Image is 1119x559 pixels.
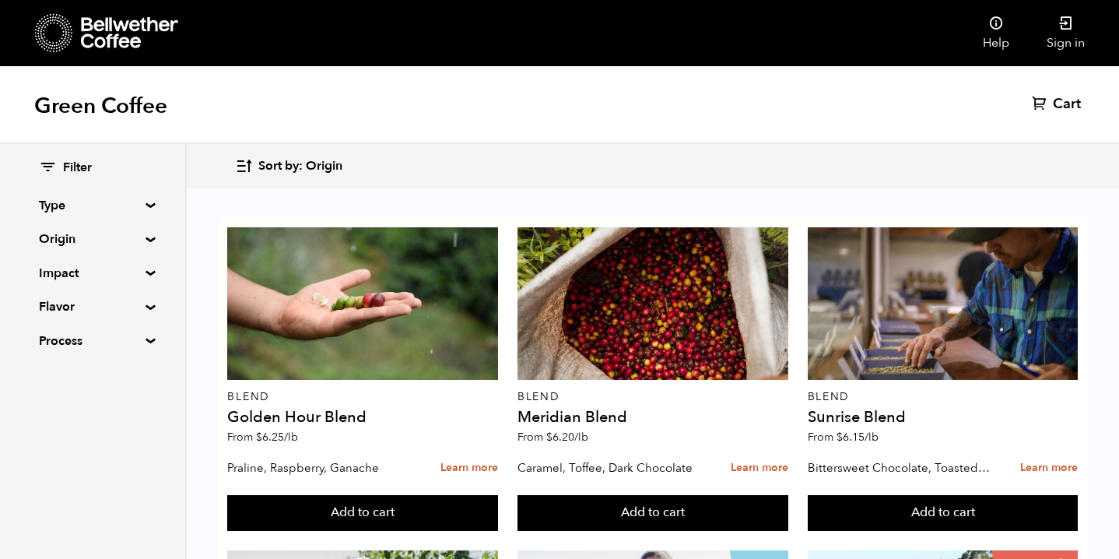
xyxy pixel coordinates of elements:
[227,495,498,531] button: Add to cart
[517,430,588,445] span: From
[227,430,298,445] span: From
[517,495,788,531] button: Add to cart
[865,430,879,445] span: /lb
[574,430,588,445] span: /lb
[546,430,552,445] span: $
[517,410,788,425] h4: Meridian Blend
[837,430,843,445] span: $
[808,456,991,480] p: Bittersweet Chocolate, Toasted Marshmallow, Candied Orange, Praline
[39,264,146,283] summary: Impact
[284,430,298,445] span: /lb
[808,430,879,445] span: From
[837,430,879,445] bdi: 6.15
[39,297,146,316] summary: Flavor
[808,495,1079,531] button: Add to cart
[39,332,146,350] summary: Process
[517,392,788,403] p: Blend
[731,452,788,485] a: Learn more
[1032,95,1085,114] a: Cart
[256,430,298,445] bdi: 6.25
[517,456,701,480] p: Caramel, Toffee, Dark Chocolate
[1053,95,1081,114] span: Cart
[39,196,146,215] summary: Type
[227,410,498,425] h4: Golden Hour Blend
[808,392,1079,403] p: Blend
[39,230,146,248] summary: Origin
[227,456,411,480] p: Praline, Raspberry, Ganache
[63,160,92,177] span: Filter
[235,148,342,185] button: Sort by: Origin
[258,158,342,175] span: Sort by: Origin
[227,392,498,403] p: Blend
[1020,452,1078,485] a: Learn more
[546,430,588,445] bdi: 6.20
[808,410,1079,425] h4: Sunrise Blend
[34,92,167,120] h1: Green Coffee
[256,430,262,445] span: $
[440,452,498,485] a: Learn more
